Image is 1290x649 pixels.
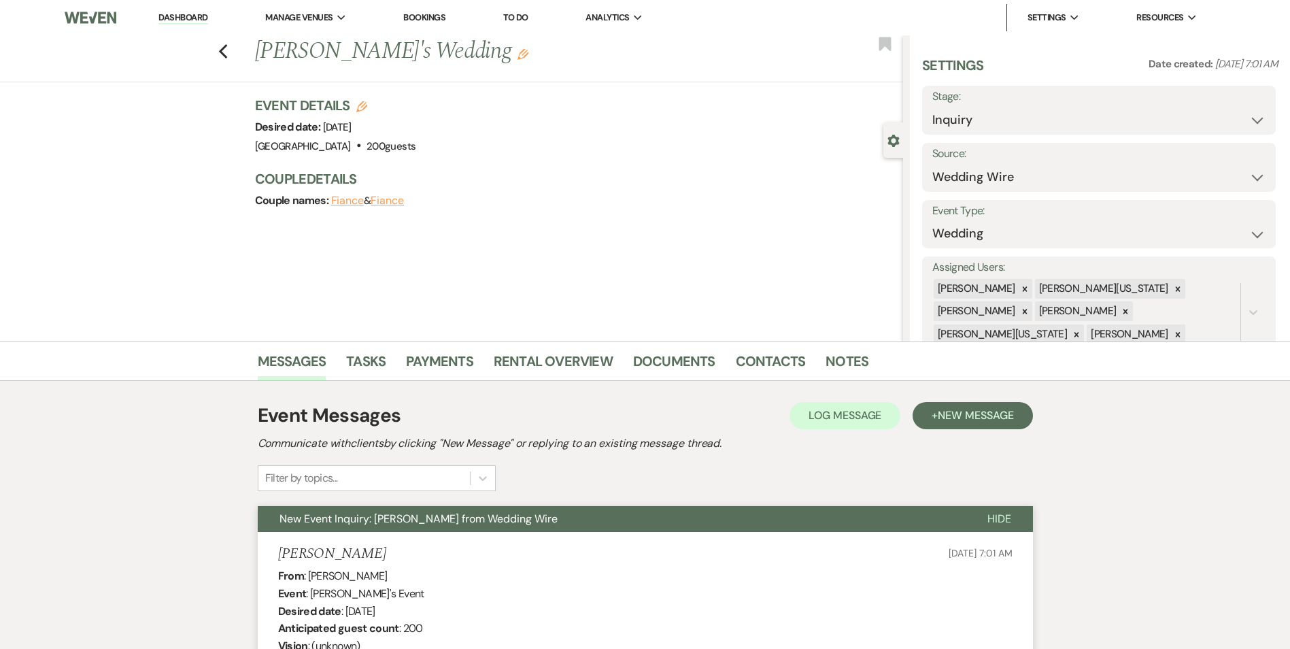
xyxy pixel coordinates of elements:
span: [DATE] [323,120,352,134]
a: Payments [406,350,473,380]
a: Messages [258,350,326,380]
h2: Communicate with clients by clicking "New Message" or replying to an existing message thread. [258,435,1033,452]
h1: Event Messages [258,401,401,430]
b: Desired date [278,604,341,618]
span: Couple names: [255,193,331,207]
label: Assigned Users: [932,258,1266,278]
span: New Message [938,408,1013,422]
a: Notes [826,350,868,380]
div: [PERSON_NAME] [1087,324,1170,344]
a: To Do [503,12,528,23]
span: Resources [1136,11,1183,24]
h1: [PERSON_NAME]'s Wedding [255,35,768,68]
button: Edit [517,48,528,60]
label: Stage: [932,87,1266,107]
span: Hide [987,512,1011,526]
a: Contacts [736,350,806,380]
span: [DATE] 7:01 AM [1215,57,1278,71]
a: Dashboard [158,12,207,24]
h3: Settings [922,56,984,86]
h3: Event Details [255,96,416,115]
span: Desired date: [255,120,323,134]
a: Rental Overview [494,350,613,380]
b: From [278,569,304,583]
div: Filter by topics... [265,470,338,486]
div: [PERSON_NAME] [934,301,1017,321]
span: 200 guests [367,139,415,153]
span: Analytics [585,11,629,24]
b: Anticipated guest count [278,621,399,635]
div: [PERSON_NAME] [934,279,1017,299]
button: Fiance [331,195,364,206]
span: New Event Inquiry: [PERSON_NAME] from Wedding Wire [279,512,558,526]
a: Bookings [403,12,445,23]
button: Hide [966,506,1033,532]
span: Date created: [1149,57,1215,71]
b: Event [278,586,307,601]
a: Documents [633,350,715,380]
button: New Event Inquiry: [PERSON_NAME] from Wedding Wire [258,506,966,532]
span: [GEOGRAPHIC_DATA] [255,139,351,153]
label: Source: [932,144,1266,164]
label: Event Type: [932,201,1266,221]
button: +New Message [913,402,1032,429]
span: [DATE] 7:01 AM [949,547,1012,559]
img: Weven Logo [65,3,116,32]
h5: [PERSON_NAME] [278,546,386,563]
h3: Couple Details [255,169,889,188]
button: Close lead details [887,133,900,146]
button: Fiance [371,195,404,206]
div: [PERSON_NAME][US_STATE] [934,324,1069,344]
div: [PERSON_NAME][US_STATE] [1035,279,1170,299]
span: Settings [1028,11,1066,24]
div: [PERSON_NAME] [1035,301,1119,321]
button: Log Message [790,402,900,429]
span: Log Message [809,408,881,422]
a: Tasks [346,350,386,380]
span: Manage Venues [265,11,333,24]
span: & [331,194,404,207]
